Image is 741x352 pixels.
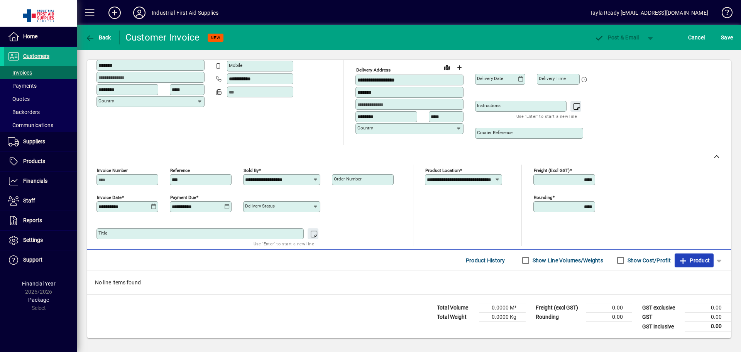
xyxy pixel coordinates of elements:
mat-label: Instructions [477,103,501,108]
mat-label: Courier Reference [477,130,513,135]
span: Products [23,158,45,164]
span: Package [28,297,49,303]
td: 0.0000 Kg [479,313,526,322]
button: Product History [463,253,508,267]
div: No line items found [87,271,731,294]
a: Products [4,152,77,171]
span: Support [23,257,42,263]
mat-label: Country [357,125,373,131]
span: Backorders [8,109,40,115]
span: Settings [23,237,43,243]
mat-label: Title [98,230,107,236]
a: Backorders [4,105,77,119]
button: Profile [127,6,152,20]
span: P [608,34,611,41]
a: Invoices [4,66,77,79]
a: Reports [4,211,77,230]
td: Total Weight [433,313,479,322]
app-page-header-button: Back [77,31,120,44]
span: Payments [8,83,37,89]
span: Home [23,33,37,39]
mat-label: Country [98,98,114,104]
button: Add [102,6,127,20]
a: Financials [4,172,77,191]
a: Home [4,27,77,46]
a: Staff [4,191,77,211]
mat-label: Delivery date [477,76,503,81]
span: Invoices [8,70,32,76]
button: Save [719,31,735,44]
span: Customers [23,53,49,59]
mat-label: Payment due [170,195,196,200]
span: Product History [466,254,505,267]
span: ost & Email [594,34,639,41]
span: NEW [211,35,220,40]
button: Cancel [686,31,707,44]
td: GST [638,313,685,322]
mat-label: Delivery time [539,76,566,81]
mat-label: Rounding [534,195,552,200]
mat-hint: Use 'Enter' to start a new line [516,112,577,121]
td: 0.0000 M³ [479,303,526,313]
span: Quotes [8,96,30,102]
mat-hint: Use 'Enter' to start a new line [254,239,314,248]
a: Quotes [4,92,77,105]
button: Post & Email [590,31,643,44]
a: Communications [4,119,77,132]
mat-label: Invoice date [97,195,122,200]
a: Support [4,250,77,270]
mat-label: Mobile [229,63,242,68]
mat-label: Delivery status [245,203,275,209]
span: Product [678,254,710,267]
span: Suppliers [23,138,45,145]
mat-label: Order number [334,176,362,182]
a: Knowledge Base [716,2,731,27]
button: Back [83,31,113,44]
td: 0.00 [685,313,731,322]
label: Show Cost/Profit [626,257,671,264]
a: Suppliers [4,132,77,151]
td: 0.00 [685,303,731,313]
td: Total Volume [433,303,479,313]
td: Freight (excl GST) [532,303,586,313]
td: 0.00 [586,303,632,313]
mat-label: Freight (excl GST) [534,168,570,173]
span: Reports [23,217,42,223]
div: Customer Invoice [125,31,200,44]
span: ave [721,31,733,44]
td: 0.00 [586,313,632,322]
span: Financials [23,178,47,184]
mat-label: Sold by [244,168,259,173]
span: Communications [8,122,53,128]
td: 0.00 [685,322,731,332]
a: Settings [4,231,77,250]
a: View on map [441,61,453,73]
mat-label: Product location [425,168,460,173]
button: Choose address [453,61,465,74]
button: Product [675,253,714,267]
span: Staff [23,197,35,204]
span: Cancel [688,31,705,44]
td: GST exclusive [638,303,685,313]
div: Tayla Ready [EMAIL_ADDRESS][DOMAIN_NAME] [590,7,708,19]
mat-label: Invoice number [97,168,128,173]
a: Payments [4,79,77,92]
div: Industrial First Aid Supplies [152,7,218,19]
mat-label: Reference [170,168,190,173]
td: GST inclusive [638,322,685,332]
span: Back [85,34,111,41]
span: S [721,34,724,41]
td: Rounding [532,313,586,322]
span: Financial Year [22,281,56,287]
label: Show Line Volumes/Weights [531,257,603,264]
